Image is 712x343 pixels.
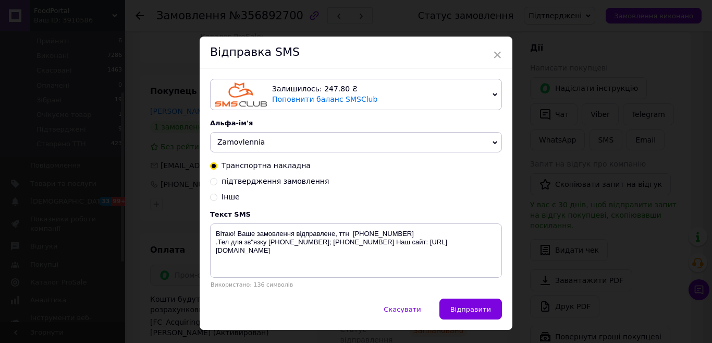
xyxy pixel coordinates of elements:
[210,210,502,218] div: Текст SMS
[272,84,488,94] div: Залишилось: 247.80 ₴
[222,193,240,201] span: Інше
[210,281,502,288] div: Використано: 136 символів
[384,305,421,313] span: Скасувати
[439,299,502,320] button: Відправити
[217,138,265,146] span: Zamovlennia
[210,223,502,278] textarea: Вітаю! Ваше замовлення відправлене, ттн [PHONE_NUMBER] .Тел для зв"язку [PHONE_NUMBER]; [PHONE_NU...
[493,46,502,64] span: ×
[272,95,377,103] a: Поповнити баланс SMSClub
[200,37,512,68] div: Відправка SMS
[222,161,311,170] span: Транспортна накладна
[373,299,432,320] button: Скасувати
[210,119,253,127] span: Альфа-ім'я
[450,305,491,313] span: Відправити
[222,177,329,185] span: підтвердження замовлення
